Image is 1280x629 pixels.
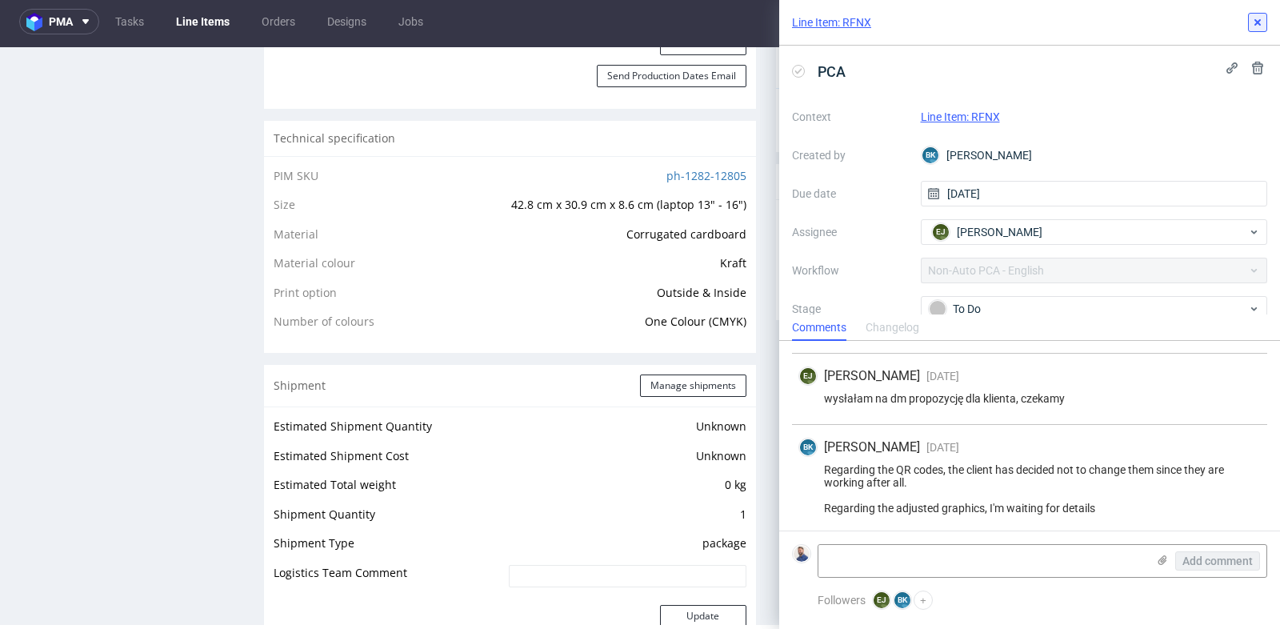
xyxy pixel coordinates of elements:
td: package [505,487,746,516]
input: Type to create new task [789,238,1255,263]
span: Material [274,179,318,194]
span: Kraft [720,208,746,223]
td: Estimated Total weight [274,428,505,458]
span: 42.8 cm x 30.9 cm x 8.6 cm (laptop 13" - 16") [511,150,746,165]
a: RFNX [876,62,896,73]
div: [DATE] [1194,199,1255,218]
span: [PERSON_NAME] [957,224,1042,240]
div: PCA [814,190,850,227]
td: 1 [505,458,746,487]
span: PIM SKU [274,121,318,136]
figcaption: EJ [874,592,890,608]
label: Workflow [792,261,908,280]
a: View all [1225,128,1258,142]
button: Manage shipments [640,327,746,350]
span: Print option [274,238,337,253]
div: Comments [792,315,846,341]
img: Michał Rachański [794,546,810,562]
div: Technical specification [264,74,756,109]
button: + [914,591,933,610]
td: Shipment Type [274,487,505,516]
a: Line Item: RFNX [921,110,1000,123]
figcaption: BK [894,592,910,608]
span: PCA [811,58,852,85]
td: Estimated Shipment Quantity [274,370,505,399]
div: wysłałam na dm propozycję dla klienta, czekamy [798,392,1261,405]
a: Tasks [106,9,154,34]
button: Update [660,558,746,580]
td: Logistics Team Comment [274,516,505,552]
a: Jobs [389,9,433,34]
td: Shipment Quantity [274,458,505,487]
figcaption: EJ [933,224,949,240]
span: Corrugated cardboard [626,179,746,194]
a: Designs [318,9,376,34]
div: To Do [815,194,850,207]
div: To Do [929,300,1247,318]
figcaption: BK [800,439,816,455]
label: Due date [792,184,908,203]
label: Assignee [792,222,908,242]
span: Followers [818,594,866,607]
div: Changelog [866,315,919,341]
a: Line Items [166,9,239,34]
button: pma [19,9,99,34]
p: Comment to [814,56,906,78]
figcaption: BK [922,147,938,163]
button: Send [1215,57,1258,79]
a: Line Item: RFNX [792,14,871,30]
div: Regarding the QR codes, the client has decided not to change them since they are working after al... [798,463,1261,515]
span: Tasks [786,126,815,142]
label: Stage [792,299,908,319]
label: Context [792,107,908,126]
a: ph-1282-12805 [666,121,746,136]
span: [PERSON_NAME] [824,367,920,385]
div: [DATE] [1194,162,1255,181]
span: Outside & Inside [657,238,746,253]
span: pma [49,16,73,27]
img: regular_mini_magick20241106-125-nyamd5.jpg [786,56,805,75]
span: [DATE] [926,441,959,454]
span: Material colour [274,208,355,223]
span: [DATE] [926,370,959,383]
td: 0 kg [505,428,746,458]
a: Orders [252,9,305,34]
span: One Colour (CMYK) [645,266,746,282]
img: logo [26,13,49,31]
td: Estimated Shipment Cost [274,399,505,429]
td: Unknown [505,370,746,399]
div: Completed [815,157,867,170]
span: [PERSON_NAME] [824,439,920,456]
div: issue [814,153,868,190]
span: Number of colours [274,266,374,282]
span: Size [274,150,295,165]
div: Shipment [264,318,756,359]
div: [PERSON_NAME] [921,142,1268,168]
figcaption: EJ [1238,201,1254,217]
img: Matteo Corsico [1238,163,1254,179]
button: Send Production Dates Email [597,18,746,40]
label: Created by [792,146,908,165]
figcaption: EJ [800,368,816,384]
td: Unknown [505,399,746,429]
